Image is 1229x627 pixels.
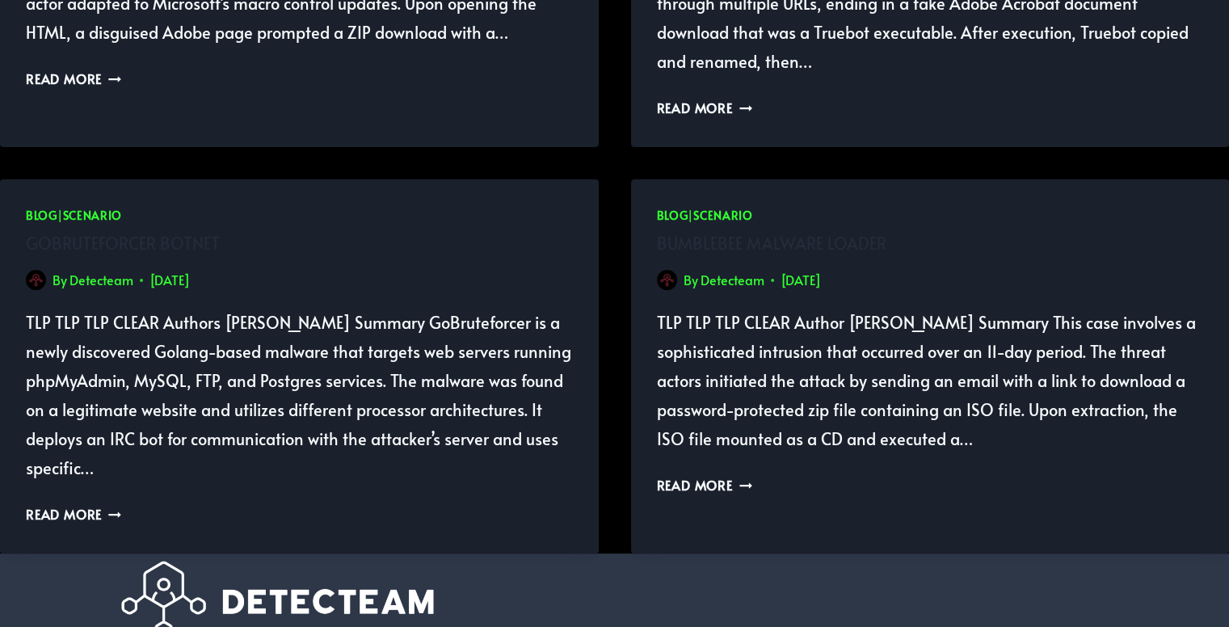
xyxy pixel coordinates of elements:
time: [DATE] [149,268,190,292]
span: By [53,268,67,292]
a: Blog [657,208,688,223]
a: Blog [26,208,57,223]
a: BumbleBee malware loader [657,232,886,255]
a: Read More [26,69,121,87]
span: By [684,268,698,292]
a: Author image [26,270,46,290]
a: Detecteam [69,271,133,288]
a: Detecteam [701,271,764,288]
p: TLP TLP TLP CLEAR Authors [PERSON_NAME] Summary GoBruteforcer is a newly discovered Golang-based ... [26,308,573,482]
time: [DATE] [781,268,821,292]
a: GoBruteforcer Botnet [26,232,220,255]
img: Avatar photo [26,270,46,290]
a: Read More [26,505,121,523]
p: TLP TLP TLP CLEAR Author [PERSON_NAME] Summary This case involves a sophisticated intrusion that ... [657,308,1204,453]
span: | [657,208,753,223]
img: Avatar photo [657,270,677,290]
span: | [26,208,122,223]
a: Scenario [693,208,753,223]
a: Author image [657,270,677,290]
a: Scenario [63,208,123,223]
a: Read More [657,99,752,116]
a: Read More [657,476,752,494]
